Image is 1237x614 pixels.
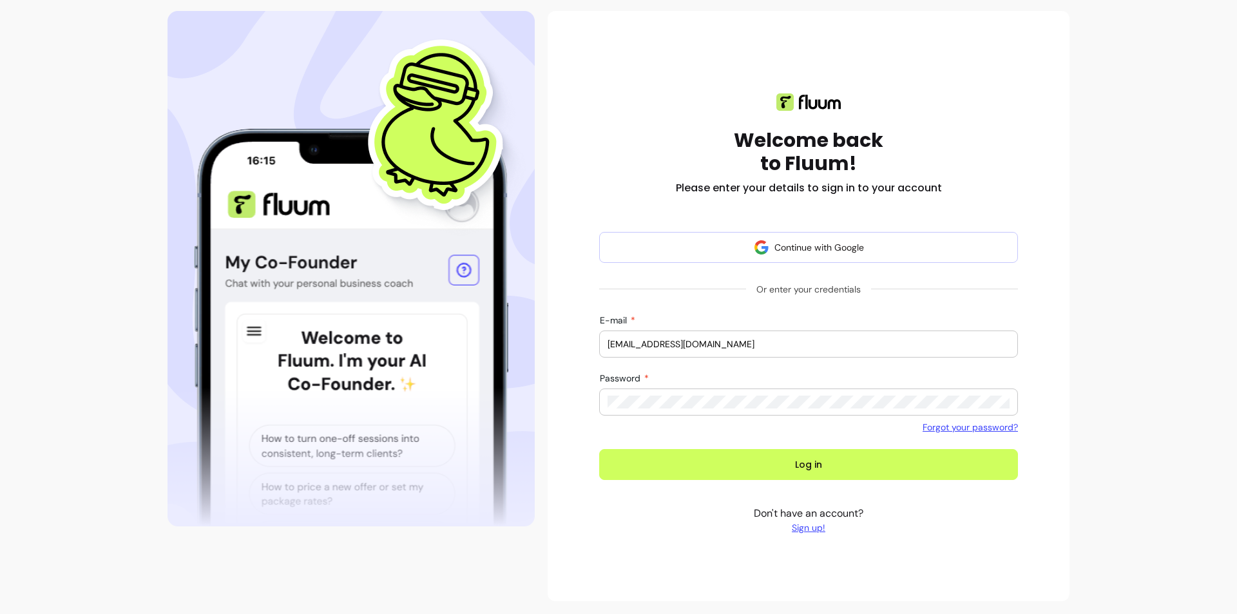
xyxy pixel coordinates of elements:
[776,93,841,111] img: Fluum logo
[746,278,871,301] span: Or enter your credentials
[599,232,1018,263] button: Continue with Google
[599,449,1018,480] button: Log in
[608,396,1010,408] input: Password
[608,338,1010,350] input: E-mail
[676,180,942,196] h2: Please enter your details to sign in to your account
[923,421,1018,434] a: Forgot your password?
[754,506,863,534] p: Don't have an account?
[754,240,769,255] img: avatar
[754,521,863,534] a: Sign up!
[734,129,883,175] h1: Welcome back to Fluum!
[600,372,643,384] span: Password
[600,314,629,326] span: E-mail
